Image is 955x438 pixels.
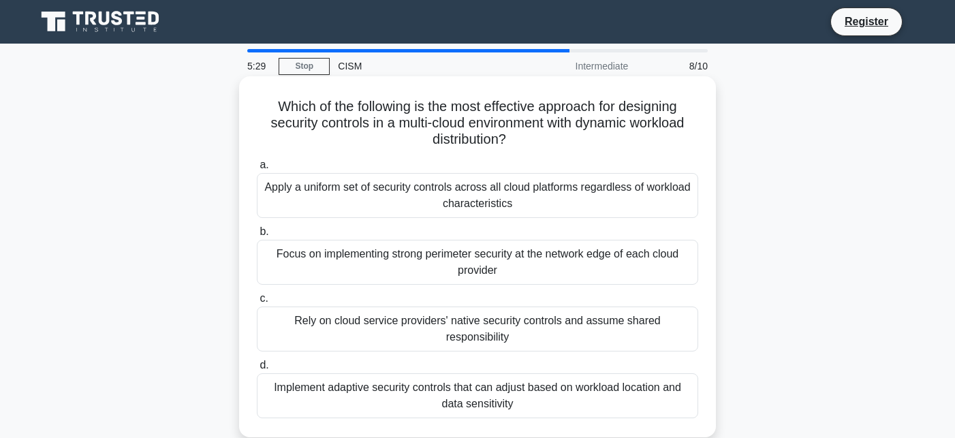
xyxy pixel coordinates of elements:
[330,52,517,80] div: CISM
[257,307,698,351] div: Rely on cloud service providers' native security controls and assume shared responsibility
[517,52,636,80] div: Intermediate
[257,173,698,218] div: Apply a uniform set of security controls across all cloud platforms regardless of workload charac...
[257,373,698,418] div: Implement adaptive security controls that can adjust based on workload location and data sensitivity
[836,13,896,30] a: Register
[260,159,268,170] span: a.
[260,359,268,371] span: d.
[255,98,700,148] h5: Which of the following is the most effective approach for designing security controls in a multi-...
[279,58,330,75] a: Stop
[636,52,716,80] div: 8/10
[257,240,698,285] div: Focus on implementing strong perimeter security at the network edge of each cloud provider
[260,225,268,237] span: b.
[239,52,279,80] div: 5:29
[260,292,268,304] span: c.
